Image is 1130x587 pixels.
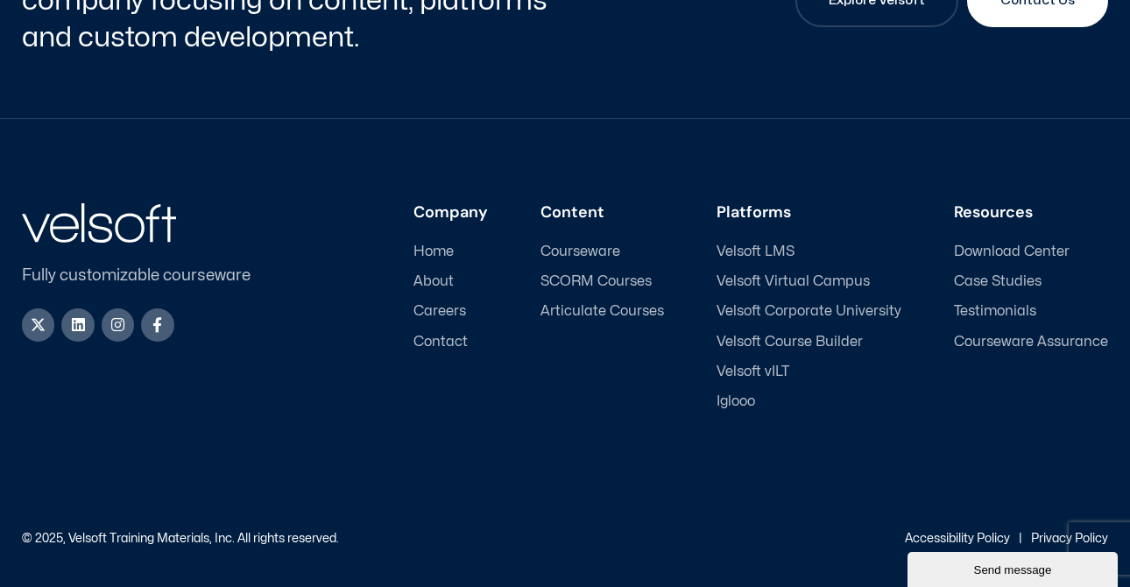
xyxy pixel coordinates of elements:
a: Case Studies [954,273,1108,290]
a: Courseware Assurance [954,334,1108,350]
span: Testimonials [954,303,1036,320]
h3: Resources [954,203,1108,223]
a: Testimonials [954,303,1108,320]
span: Velsoft Course Builder [717,334,863,350]
a: Download Center [954,244,1108,260]
a: Articulate Courses [540,303,664,320]
span: Case Studies [954,273,1042,290]
p: © 2025, Velsoft Training Materials, Inc. All rights reserved. [22,533,339,545]
a: SCORM Courses [540,273,664,290]
a: About [413,273,488,290]
a: Velsoft Course Builder [717,334,901,350]
a: Contact [413,334,488,350]
span: Velsoft vILT [717,364,789,380]
span: Home [413,244,454,260]
a: Privacy Policy [1031,533,1108,544]
h3: Platforms [717,203,901,223]
a: Careers [413,303,488,320]
a: Courseware [540,244,664,260]
a: Iglooo [717,393,901,410]
span: Download Center [954,244,1070,260]
span: Velsoft Virtual Campus [717,273,870,290]
span: Careers [413,303,466,320]
a: Velsoft LMS [717,244,901,260]
a: Accessibility Policy [905,533,1010,544]
span: Contact [413,334,468,350]
p: Fully customizable courseware [22,264,279,287]
h3: Content [540,203,664,223]
span: Courseware [540,244,620,260]
span: Velsoft LMS [717,244,795,260]
a: Velsoft Corporate University [717,303,901,320]
span: SCORM Courses [540,273,652,290]
iframe: chat widget [908,548,1121,587]
h3: Company [413,203,488,223]
p: | [1019,533,1022,545]
span: Iglooo [717,393,755,410]
a: Velsoft vILT [717,364,901,380]
a: Velsoft Virtual Campus [717,273,901,290]
span: About [413,273,454,290]
a: Home [413,244,488,260]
